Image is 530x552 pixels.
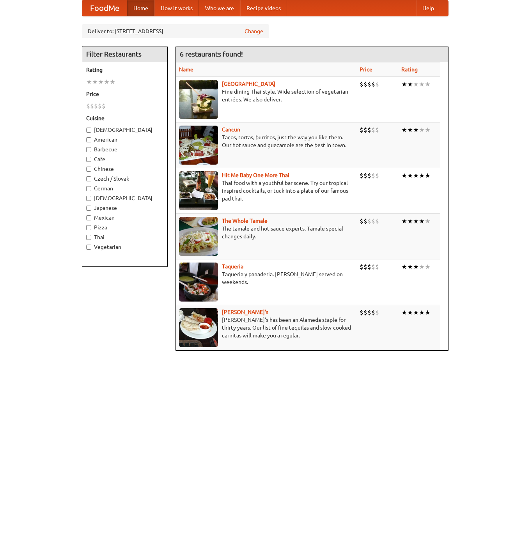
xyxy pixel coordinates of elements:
[371,263,375,271] li: $
[86,186,91,191] input: German
[86,243,163,251] label: Vegetarian
[360,126,363,134] li: $
[401,263,407,271] li: ★
[82,46,167,62] h4: Filter Restaurants
[86,157,91,162] input: Cafe
[82,0,127,16] a: FoodMe
[375,217,379,225] li: $
[407,217,413,225] li: ★
[401,66,418,73] a: Rating
[104,78,110,86] li: ★
[179,133,354,149] p: Tacos, tortas, burritos, just the way you like them. Our hot sauce and guacamole are the best in ...
[425,126,431,134] li: ★
[375,80,379,89] li: $
[86,146,163,153] label: Barbecue
[86,136,163,144] label: American
[222,218,268,224] a: The Whole Tamale
[413,171,419,180] li: ★
[179,270,354,286] p: Taqueria y panaderia. [PERSON_NAME] served on weekends.
[407,126,413,134] li: ★
[419,80,425,89] li: ★
[86,147,91,152] input: Barbecue
[363,171,367,180] li: $
[86,206,91,211] input: Japanese
[90,102,94,110] li: $
[375,126,379,134] li: $
[413,80,419,89] li: ★
[92,78,98,86] li: ★
[86,224,163,231] label: Pizza
[86,175,163,183] label: Czech / Slovak
[367,171,371,180] li: $
[86,196,91,201] input: [DEMOGRAPHIC_DATA]
[371,171,375,180] li: $
[375,263,379,271] li: $
[360,80,363,89] li: $
[371,126,375,134] li: $
[86,90,163,98] h5: Price
[102,102,106,110] li: $
[363,308,367,317] li: $
[98,102,102,110] li: $
[425,263,431,271] li: ★
[86,233,163,241] label: Thai
[179,88,354,103] p: Fine dining Thai-style. Wide selection of vegetarian entrées. We also deliver.
[86,155,163,163] label: Cafe
[367,126,371,134] li: $
[179,263,218,302] img: taqueria.jpg
[86,66,163,74] h5: Rating
[375,171,379,180] li: $
[419,171,425,180] li: ★
[407,171,413,180] li: ★
[360,171,363,180] li: $
[413,308,419,317] li: ★
[401,308,407,317] li: ★
[86,185,163,192] label: German
[371,217,375,225] li: $
[127,0,154,16] a: Home
[222,81,275,87] a: [GEOGRAPHIC_DATA]
[360,66,372,73] a: Price
[401,217,407,225] li: ★
[222,263,243,270] a: Taqueria
[222,126,240,133] a: Cancun
[371,308,375,317] li: $
[407,308,413,317] li: ★
[179,217,218,256] img: wholetamale.jpg
[86,165,163,173] label: Chinese
[240,0,287,16] a: Recipe videos
[86,204,163,212] label: Japanese
[363,263,367,271] li: $
[179,308,218,347] img: pedros.jpg
[179,171,218,210] img: babythai.jpg
[375,308,379,317] li: $
[419,263,425,271] li: ★
[86,114,163,122] h5: Cuisine
[86,225,91,230] input: Pizza
[86,102,90,110] li: $
[371,80,375,89] li: $
[222,309,268,315] a: [PERSON_NAME]'s
[425,171,431,180] li: ★
[82,24,269,38] div: Deliver to: [STREET_ADDRESS]
[154,0,199,16] a: How it works
[180,50,243,58] ng-pluralize: 6 restaurants found!
[86,126,163,134] label: [DEMOGRAPHIC_DATA]
[407,80,413,89] li: ★
[363,126,367,134] li: $
[363,217,367,225] li: $
[419,126,425,134] li: ★
[425,217,431,225] li: ★
[179,126,218,165] img: cancun.jpg
[98,78,104,86] li: ★
[86,78,92,86] li: ★
[401,126,407,134] li: ★
[94,102,98,110] li: $
[179,80,218,119] img: satay.jpg
[413,263,419,271] li: ★
[86,128,91,133] input: [DEMOGRAPHIC_DATA]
